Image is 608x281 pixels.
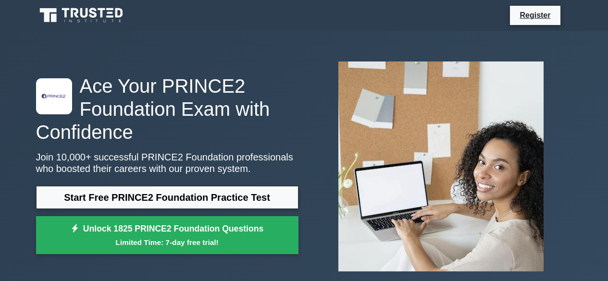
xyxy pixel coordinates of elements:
[48,237,286,248] small: Limited Time: 7-day free trial!
[36,74,298,144] h1: Ace Your PRINCE2 Foundation Exam with Confidence
[36,151,298,174] p: Join 10,000+ successful PRINCE2 Foundation professionals who boosted their careers with our prove...
[36,216,298,255] a: Unlock 1825 PRINCE2 Foundation QuestionsLimited Time: 7-day free trial!
[514,9,556,21] a: Register
[36,186,298,209] a: Start Free PRINCE2 Foundation Practice Test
